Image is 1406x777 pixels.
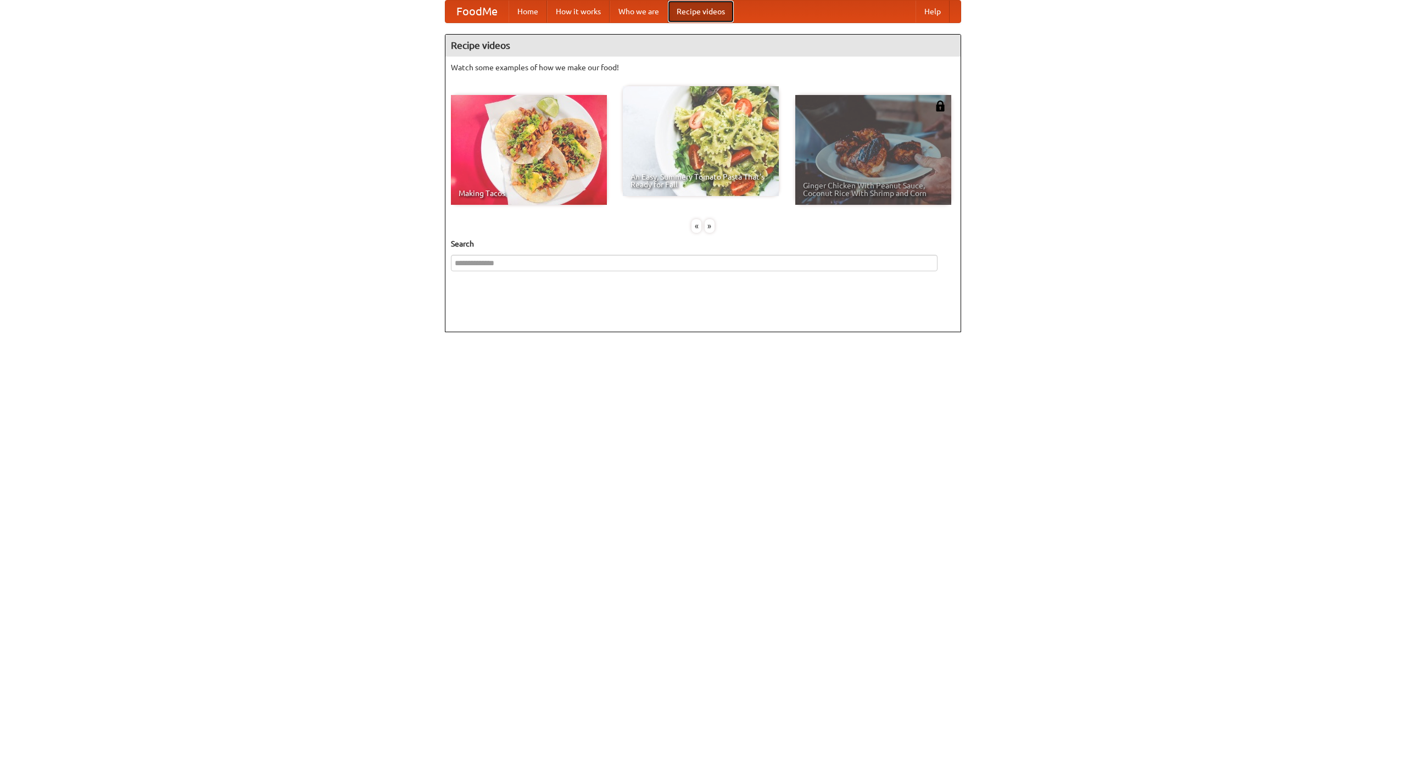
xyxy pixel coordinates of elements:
a: Home [509,1,547,23]
img: 483408.png [935,100,946,111]
a: FoodMe [445,1,509,23]
a: An Easy, Summery Tomato Pasta That's Ready for Fall [623,86,779,196]
span: Making Tacos [459,189,599,197]
a: Making Tacos [451,95,607,205]
span: An Easy, Summery Tomato Pasta That's Ready for Fall [631,173,771,188]
h5: Search [451,238,955,249]
h4: Recipe videos [445,35,961,57]
p: Watch some examples of how we make our food! [451,62,955,73]
a: Who we are [610,1,668,23]
a: Help [916,1,950,23]
a: Recipe videos [668,1,734,23]
div: « [691,219,701,233]
div: » [705,219,715,233]
a: How it works [547,1,610,23]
